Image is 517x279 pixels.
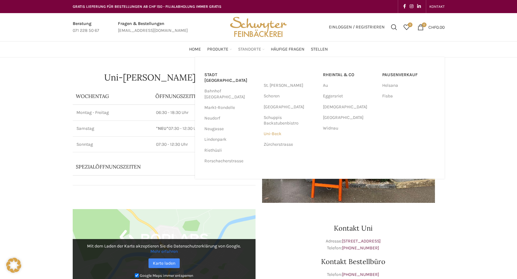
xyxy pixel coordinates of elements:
a: Eggersriet [323,91,376,101]
p: Wochentag [76,93,149,100]
a: Pausenverkauf [382,70,435,80]
a: Stellen [311,43,328,56]
p: Sonntag [76,141,149,148]
a: St. [PERSON_NAME] [264,80,317,91]
span: GRATIS LIEFERUNG FÜR BESTELLUNGEN AB CHF 150 - FILIALABHOLUNG IMMER GRATIS [73,4,222,9]
p: 06:30 - 18:30 Uhr [156,110,252,116]
a: Bahnhof [GEOGRAPHIC_DATA] [204,86,257,102]
a: Mehr erfahren [150,249,178,254]
a: Home [189,43,201,56]
bdi: 0.00 [428,24,445,30]
span: Stellen [311,46,328,52]
span: Einloggen / Registrieren [329,25,385,29]
a: [GEOGRAPHIC_DATA] [264,102,317,112]
a: KONTAKT [429,0,445,13]
a: Lindenpark [204,134,257,145]
h3: Kontakt Bestellbüro [262,258,445,265]
span: Produkte [207,46,228,52]
a: Widnau [323,123,376,134]
input: Google Maps immer entsperren [135,273,139,277]
a: [GEOGRAPHIC_DATA] [323,112,376,123]
a: Produkte [207,43,232,56]
a: Schuppis Backstubenbistro [264,112,317,129]
a: Linkedin social link [415,2,423,11]
span: Home [189,46,201,52]
h1: Uni-[PERSON_NAME] & Café [73,73,256,82]
a: Häufige Fragen [271,43,305,56]
p: 07:30 - 12:30 Uhr [156,125,252,132]
a: Au [323,80,376,91]
a: Neugasse [204,124,257,134]
span: Standorte [238,46,261,52]
a: Suchen [388,21,400,33]
img: Bäckerei Schwyter [228,13,289,41]
a: Helsana [382,80,435,91]
span: 0 [408,22,412,27]
a: [STREET_ADDRESS] [342,238,381,244]
a: Site logo [228,24,289,29]
span: 0 [422,22,427,27]
a: 0 CHF0.00 [414,21,448,33]
h3: Kontakt Uni [262,225,445,232]
div: Meine Wunschliste [400,21,413,33]
p: 07:30 - 12:30 Uhr [156,141,252,148]
a: Einloggen / Registrieren [326,21,388,33]
a: Uni-Beck [264,129,317,139]
small: Google Maps immer entsperren [140,273,193,277]
a: Infobox link [118,20,188,34]
span: CHF [428,24,436,30]
p: Mit dem Laden der Karte akzeptieren Sie die Datenschutzerklärung von Google. [77,243,251,254]
div: Secondary navigation [426,0,448,13]
a: Infobox link [73,20,99,34]
span: KONTAKT [429,4,445,9]
a: [DEMOGRAPHIC_DATA] [323,102,376,112]
a: Facebook social link [401,2,408,11]
p: ÖFFNUNGSZEITEN [155,93,252,100]
a: Fisba [382,91,435,101]
a: RHEINTAL & CO [323,70,376,80]
a: Karte laden [149,258,180,268]
a: Standorte [238,43,265,56]
a: Rorschacherstrasse [204,156,257,166]
a: [PHONE_NUMBER] [342,245,379,251]
p: Montag - Freitag [76,110,149,116]
p: Spezialöffnungszeiten [76,163,235,170]
a: Markt-Rondelle [204,102,257,113]
a: [PHONE_NUMBER] [342,272,379,277]
a: Stadt [GEOGRAPHIC_DATA] [204,70,257,86]
a: Zürcherstrasse [264,139,317,150]
a: Riethüsli [204,145,257,156]
p: Adresse: Telefon: [262,238,445,252]
a: Instagram social link [408,2,415,11]
p: Samstag [76,125,149,132]
a: 0 [400,21,413,33]
span: Häufige Fragen [271,46,305,52]
a: Schoren [264,91,317,101]
a: Neudorf [204,113,257,124]
div: Main navigation [70,43,448,56]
